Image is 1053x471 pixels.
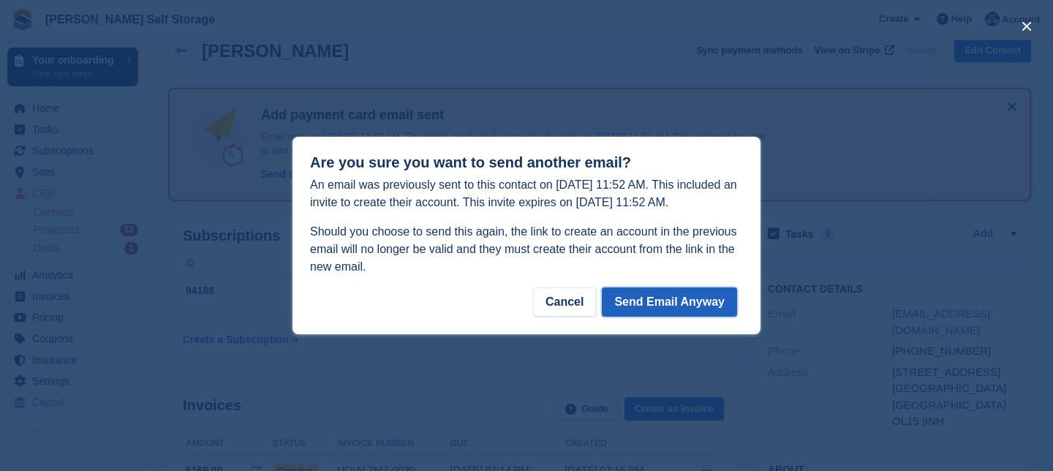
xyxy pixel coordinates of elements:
p: Should you choose to send this again, the link to create an account in the previous email will no... [310,223,743,276]
div: Cancel [533,287,596,317]
button: Send Email Anyway [602,287,737,317]
button: close [1015,15,1038,38]
h1: Are you sure you want to send another email? [310,154,743,171]
p: An email was previously sent to this contact on [DATE] 11:52 AM. This included an invite to creat... [310,176,743,211]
